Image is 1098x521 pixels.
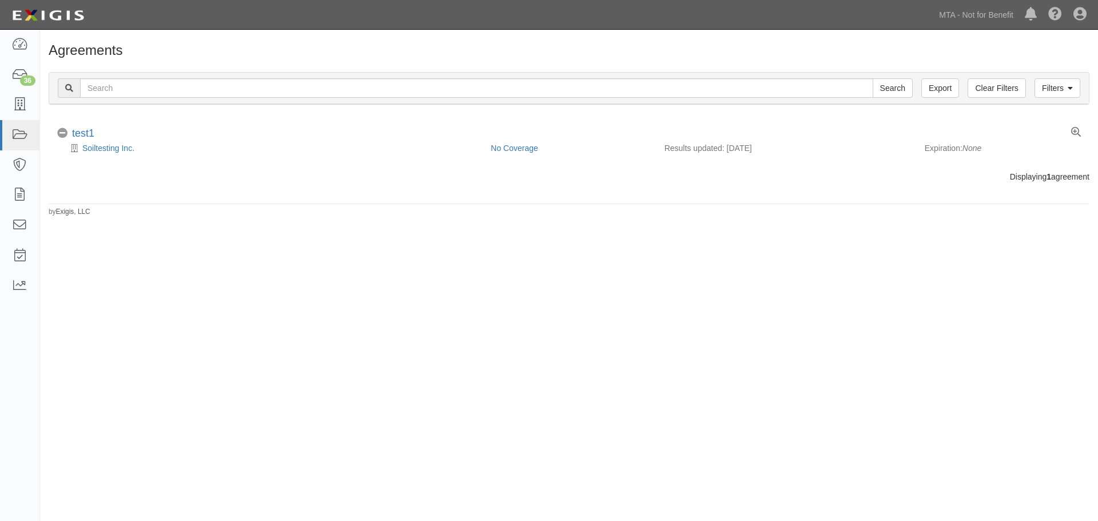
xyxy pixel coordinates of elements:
a: Exigis, LLC [56,208,90,216]
div: Displaying agreement [40,171,1098,182]
i: No Coverage [57,128,67,138]
i: Help Center - Complianz [1048,8,1062,22]
em: None [962,144,981,153]
a: No Coverage [491,144,538,153]
a: test1 [72,128,94,139]
a: View results summary [1071,128,1081,138]
b: 1 [1047,172,1051,181]
div: Expiration: [925,142,1081,154]
a: Filters [1035,78,1080,98]
input: Search [80,78,873,98]
a: Soiltesting Inc. [82,144,134,153]
h1: Agreements [49,43,1089,58]
a: MTA - Not for Benefit [933,3,1019,26]
div: Results updated: [DATE] [665,142,908,154]
a: Clear Filters [968,78,1025,98]
div: Soiltesting Inc. [57,142,482,154]
small: by [49,207,90,217]
input: Search [873,78,913,98]
img: Logo [9,5,87,26]
div: 36 [20,75,35,86]
div: test1 [72,128,94,140]
a: Export [921,78,959,98]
